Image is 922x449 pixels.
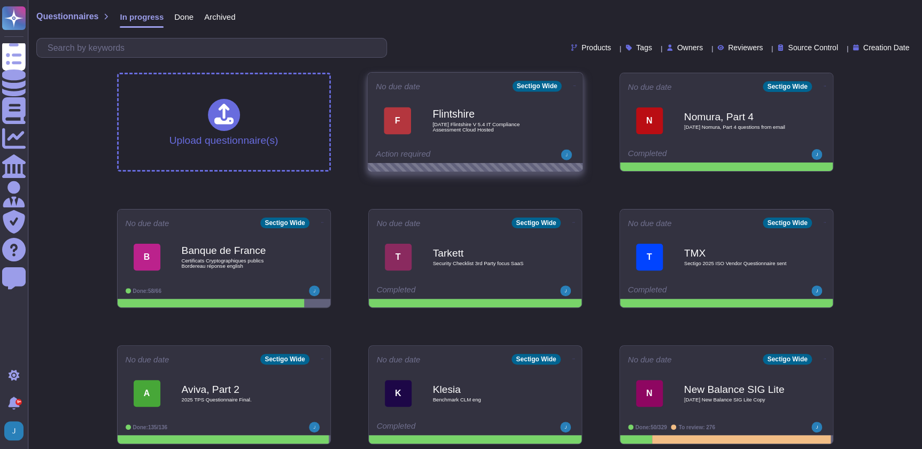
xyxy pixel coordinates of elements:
[133,288,161,294] span: Done: 58/66
[4,421,24,440] img: user
[120,13,164,21] span: In progress
[677,44,703,51] span: Owners
[636,107,663,134] div: N
[433,384,540,394] b: Klesia
[182,258,289,268] span: Certificats Cryptographiques publics Bordereau réponse english
[684,112,791,122] b: Nomura, Part 4
[763,354,811,365] div: Sectigo Wide
[512,81,561,91] div: Sectigo Wide
[174,13,193,21] span: Done
[133,424,168,430] span: Done: 135/136
[260,218,309,228] div: Sectigo Wide
[432,122,540,132] span: [DATE] Flintshire V 5.4 IT Compliance Assessment Cloud Hosted
[16,399,22,405] div: 9+
[863,44,909,51] span: Creation Date
[628,285,759,296] div: Completed
[560,422,571,432] img: user
[36,12,98,21] span: Questionnaires
[2,419,31,443] button: user
[377,285,508,296] div: Completed
[432,109,540,119] b: Flintshire
[433,248,540,258] b: Tarkett
[636,380,663,407] div: N
[134,380,160,407] div: A
[684,248,791,258] b: TMX
[512,218,560,228] div: Sectigo Wide
[376,150,508,160] div: Action required
[684,261,791,266] span: Sectigo 2025 ISO Vendor Questionnaire sent
[260,354,309,365] div: Sectigo Wide
[628,219,672,227] span: No due date
[384,107,411,134] div: F
[182,384,289,394] b: Aviva, Part 2
[628,149,759,160] div: Completed
[433,261,540,266] span: Security Checklist 3rd Party focus SaaS
[636,44,652,51] span: Tags
[684,397,791,402] span: [DATE] New Balance SIG Lite Copy
[811,285,822,296] img: user
[636,424,667,430] span: Done: 50/329
[678,424,715,430] span: To review: 276
[811,422,822,432] img: user
[763,218,811,228] div: Sectigo Wide
[309,285,320,296] img: user
[377,355,421,363] span: No due date
[433,397,540,402] span: Benchmark CLM eng
[728,44,763,51] span: Reviewers
[582,44,611,51] span: Products
[385,380,412,407] div: K
[684,125,791,130] span: [DATE] Nomura, Part 4 questions from email
[169,99,278,145] div: Upload questionnaire(s)
[134,244,160,270] div: B
[376,82,420,90] span: No due date
[684,384,791,394] b: New Balance SIG Lite
[126,355,169,363] span: No due date
[628,355,672,363] span: No due date
[377,219,421,227] span: No due date
[309,422,320,432] img: user
[811,149,822,160] img: user
[560,285,571,296] img: user
[385,244,412,270] div: T
[126,219,169,227] span: No due date
[182,397,289,402] span: 2025 TPS Questionnaire Final.
[512,354,560,365] div: Sectigo Wide
[788,44,838,51] span: Source Control
[636,244,663,270] div: T
[628,83,672,91] span: No due date
[763,81,811,92] div: Sectigo Wide
[377,422,508,432] div: Completed
[182,245,289,256] b: Banque de France
[204,13,235,21] span: Archived
[42,38,386,57] input: Search by keywords
[561,150,571,160] img: user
